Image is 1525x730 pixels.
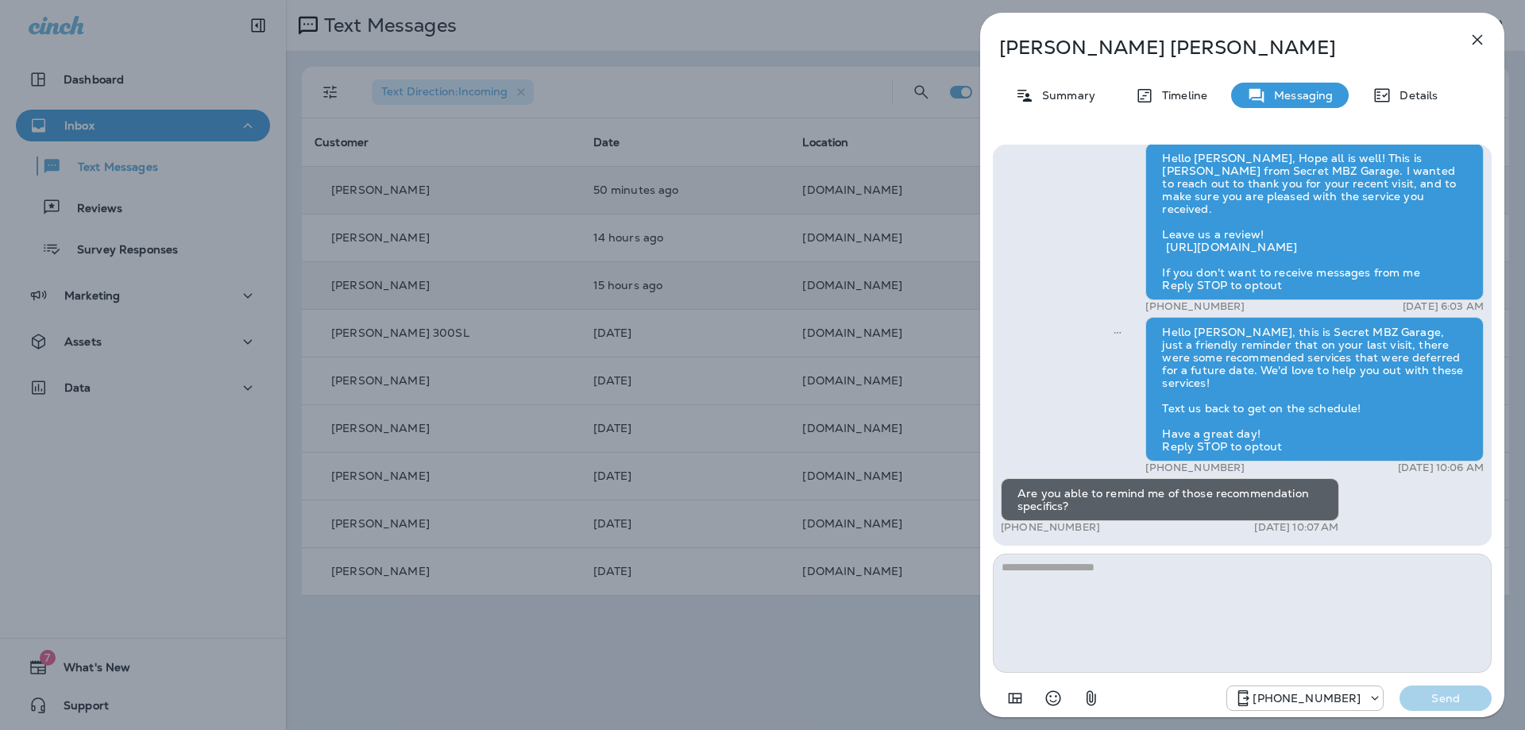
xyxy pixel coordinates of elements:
[1145,143,1484,300] div: Hello [PERSON_NAME], Hope all is well! This is [PERSON_NAME] from Secret MBZ Garage. I wanted to ...
[1034,89,1095,102] p: Summary
[1154,89,1207,102] p: Timeline
[1266,89,1333,102] p: Messaging
[1392,89,1438,102] p: Details
[1145,317,1484,462] div: Hello [PERSON_NAME], this is Secret MBZ Garage, just a friendly reminder that on your last visit,...
[1403,300,1484,313] p: [DATE] 6:03 AM
[999,37,1433,59] p: [PERSON_NAME] [PERSON_NAME]
[1114,324,1122,338] span: Sent
[1001,521,1100,534] p: [PHONE_NUMBER]
[1398,462,1484,474] p: [DATE] 10:06 AM
[1254,521,1338,534] p: [DATE] 10:07 AM
[1145,300,1245,313] p: [PHONE_NUMBER]
[999,682,1031,714] button: Add in a premade template
[1037,682,1069,714] button: Select an emoji
[1145,462,1245,474] p: [PHONE_NUMBER]
[1001,478,1339,521] div: Are you able to remind me of those recommendation specifics?
[1253,692,1361,705] p: [PHONE_NUMBER]
[1227,689,1383,708] div: +1 (424) 433-6149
